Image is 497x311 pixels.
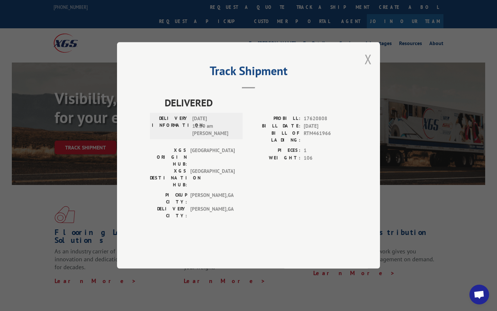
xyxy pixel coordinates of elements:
[150,66,347,79] h2: Track Shipment
[248,147,300,155] label: PIECES:
[304,122,347,130] span: [DATE]
[152,115,189,138] label: DELIVERY INFORMATION:
[304,147,347,155] span: 1
[190,168,235,189] span: [GEOGRAPHIC_DATA]
[192,115,237,138] span: [DATE] 11:30 am [PERSON_NAME]
[304,130,347,144] span: RTM461966
[190,192,235,206] span: [PERSON_NAME] , GA
[150,192,187,206] label: PICKUP CITY:
[365,50,372,68] button: Close modal
[190,206,235,220] span: [PERSON_NAME] , GA
[165,95,347,110] span: DELIVERED
[248,154,300,162] label: WEIGHT:
[248,130,300,144] label: BILL OF LADING:
[248,115,300,123] label: PROBILL:
[150,206,187,220] label: DELIVERY CITY:
[469,285,489,304] div: Open chat
[190,147,235,168] span: [GEOGRAPHIC_DATA]
[304,115,347,123] span: 17620808
[304,154,347,162] span: 106
[150,168,187,189] label: XGS DESTINATION HUB:
[248,122,300,130] label: BILL DATE:
[150,147,187,168] label: XGS ORIGIN HUB:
